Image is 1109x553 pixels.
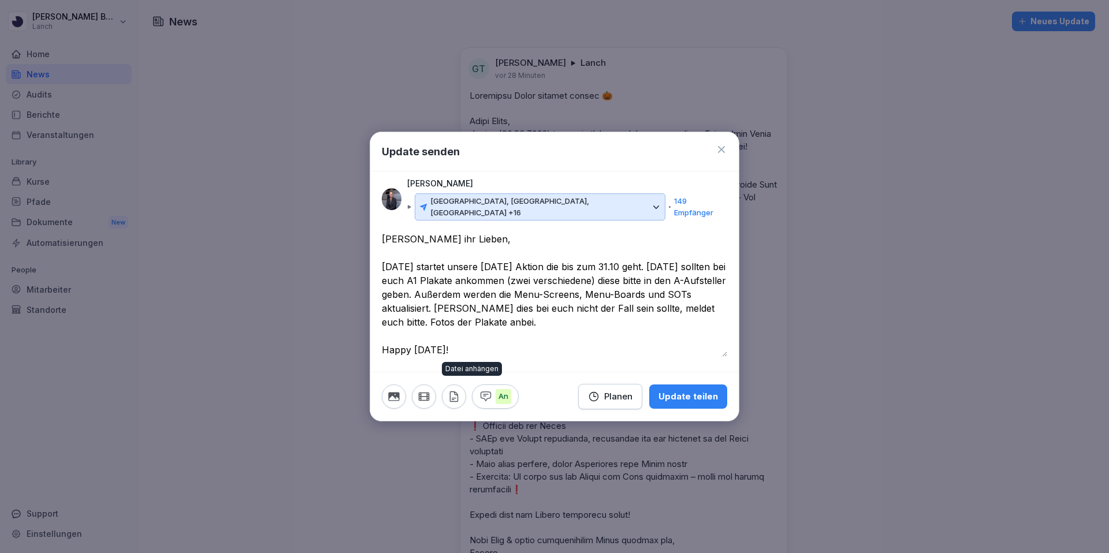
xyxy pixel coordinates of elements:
[407,177,473,190] p: [PERSON_NAME]
[445,364,498,373] p: Datei anhängen
[382,144,460,159] h1: Update senden
[674,196,721,218] p: 149 Empfänger
[430,196,649,218] p: [GEOGRAPHIC_DATA], [GEOGRAPHIC_DATA], [GEOGRAPHIC_DATA] +16
[588,390,632,403] div: Planen
[496,389,511,404] p: An
[649,384,727,409] button: Update teilen
[472,384,519,409] button: An
[578,384,642,409] button: Planen
[658,390,718,403] div: Update teilen
[382,188,401,210] img: gfrdeep66o3yxsw3jdyhfsxu.png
